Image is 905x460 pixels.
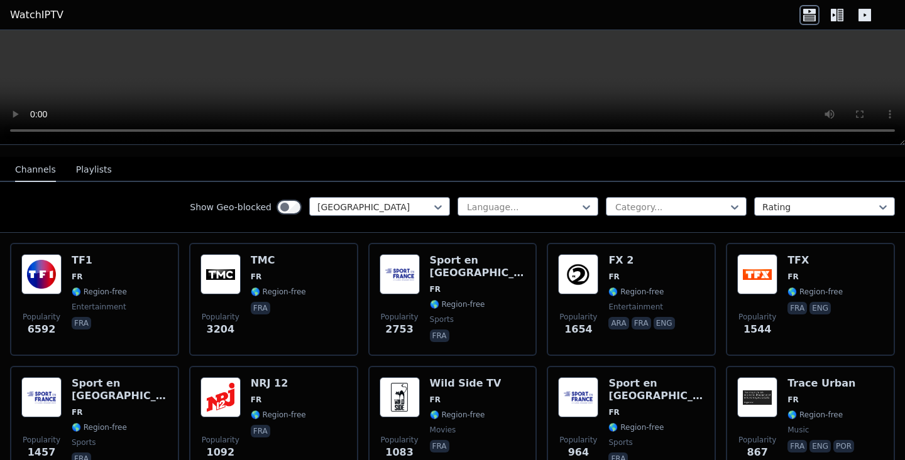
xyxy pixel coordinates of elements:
[430,299,485,309] span: 🌎 Region-free
[251,302,270,314] p: fra
[809,440,831,452] p: eng
[559,312,597,322] span: Popularity
[787,287,843,297] span: 🌎 Region-free
[251,287,306,297] span: 🌎 Region-free
[787,395,798,405] span: FR
[380,254,420,294] img: Sport en France
[564,322,593,337] span: 1654
[558,254,598,294] img: FX 2
[202,312,239,322] span: Popularity
[737,254,777,294] img: TFX
[251,377,306,390] h6: NRJ 12
[608,287,664,297] span: 🌎 Region-free
[385,445,414,460] span: 1083
[72,422,127,432] span: 🌎 Region-free
[251,254,306,267] h6: TMC
[72,377,168,402] h6: Sport en [GEOGRAPHIC_DATA]
[787,302,807,314] p: fra
[23,435,60,445] span: Popularity
[809,302,831,314] p: eng
[632,317,651,329] p: fra
[430,395,441,405] span: FR
[787,254,843,267] h6: TFX
[737,377,777,417] img: Trace Urban
[207,445,235,460] span: 1092
[787,377,857,390] h6: Trace Urban
[380,377,420,417] img: Wild Side TV
[787,425,809,435] span: music
[21,254,62,294] img: TF1
[608,437,632,447] span: sports
[72,302,126,312] span: entertainment
[833,440,854,452] p: por
[251,395,261,405] span: FR
[207,322,235,337] span: 3204
[430,254,526,279] h6: Sport en [GEOGRAPHIC_DATA]
[251,272,261,282] span: FR
[654,317,675,329] p: eng
[381,312,419,322] span: Popularity
[381,435,419,445] span: Popularity
[568,445,589,460] span: 964
[76,158,112,182] button: Playlists
[251,410,306,420] span: 🌎 Region-free
[608,377,705,402] h6: Sport en [GEOGRAPHIC_DATA]
[787,272,798,282] span: FR
[608,422,664,432] span: 🌎 Region-free
[28,445,56,460] span: 1457
[72,317,91,329] p: fra
[10,8,63,23] a: WatchIPTV
[747,445,767,460] span: 867
[21,377,62,417] img: Sport en France
[23,312,60,322] span: Popularity
[15,158,56,182] button: Channels
[200,254,241,294] img: TMC
[202,435,239,445] span: Popularity
[200,377,241,417] img: NRJ 12
[72,437,96,447] span: sports
[608,254,677,267] h6: FX 2
[738,435,776,445] span: Popularity
[559,435,597,445] span: Popularity
[430,284,441,294] span: FR
[430,425,456,435] span: movies
[608,407,619,417] span: FR
[738,312,776,322] span: Popularity
[72,272,82,282] span: FR
[72,254,127,267] h6: TF1
[251,425,270,437] p: fra
[385,322,414,337] span: 2753
[430,410,485,420] span: 🌎 Region-free
[743,322,772,337] span: 1544
[430,329,449,342] p: fra
[787,410,843,420] span: 🌎 Region-free
[558,377,598,417] img: Sport en France
[72,407,82,417] span: FR
[190,201,271,213] label: Show Geo-blocked
[608,302,663,312] span: entertainment
[430,314,454,324] span: sports
[608,272,619,282] span: FR
[28,322,56,337] span: 6592
[72,287,127,297] span: 🌎 Region-free
[430,377,502,390] h6: Wild Side TV
[608,317,628,329] p: ara
[787,440,807,452] p: fra
[430,440,449,452] p: fra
